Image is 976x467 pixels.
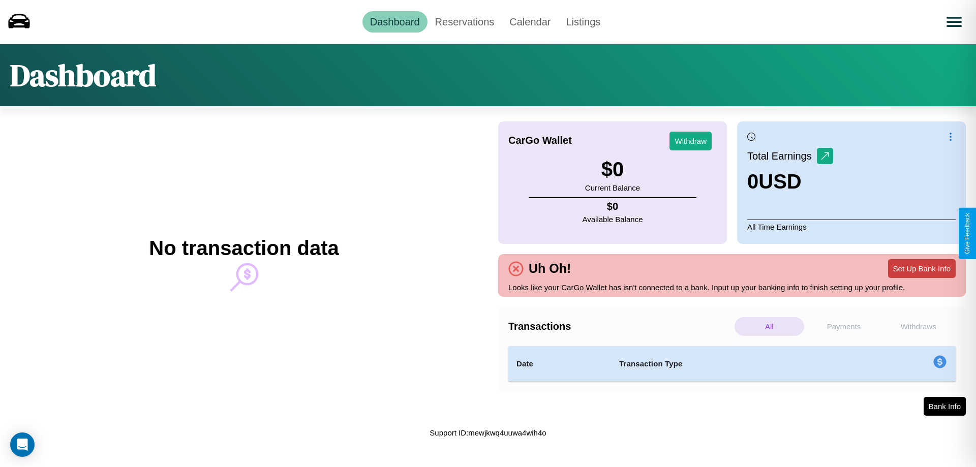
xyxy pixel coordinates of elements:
[669,132,712,150] button: Withdraw
[502,11,558,33] a: Calendar
[888,259,956,278] button: Set Up Bank Info
[883,317,953,336] p: Withdraws
[558,11,608,33] a: Listings
[735,317,804,336] p: All
[524,261,576,276] h4: Uh Oh!
[964,213,971,254] div: Give Feedback
[585,181,640,195] p: Current Balance
[362,11,428,33] a: Dashboard
[508,281,956,294] p: Looks like your CarGo Wallet has isn't connected to a bank. Input up your banking info to finish ...
[430,426,546,440] p: Support ID: mewjkwq4uuwa4wih4o
[516,358,603,370] h4: Date
[747,220,956,234] p: All Time Earnings
[619,358,850,370] h4: Transaction Type
[149,237,339,260] h2: No transaction data
[585,158,640,181] h3: $ 0
[10,54,156,96] h1: Dashboard
[583,201,643,212] h4: $ 0
[508,346,956,382] table: simple table
[428,11,502,33] a: Reservations
[10,432,35,457] div: Open Intercom Messenger
[747,170,833,193] h3: 0 USD
[747,147,817,165] p: Total Earnings
[508,321,732,332] h4: Transactions
[924,397,966,416] button: Bank Info
[940,8,968,36] button: Open menu
[809,317,879,336] p: Payments
[508,135,572,146] h4: CarGo Wallet
[583,212,643,226] p: Available Balance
